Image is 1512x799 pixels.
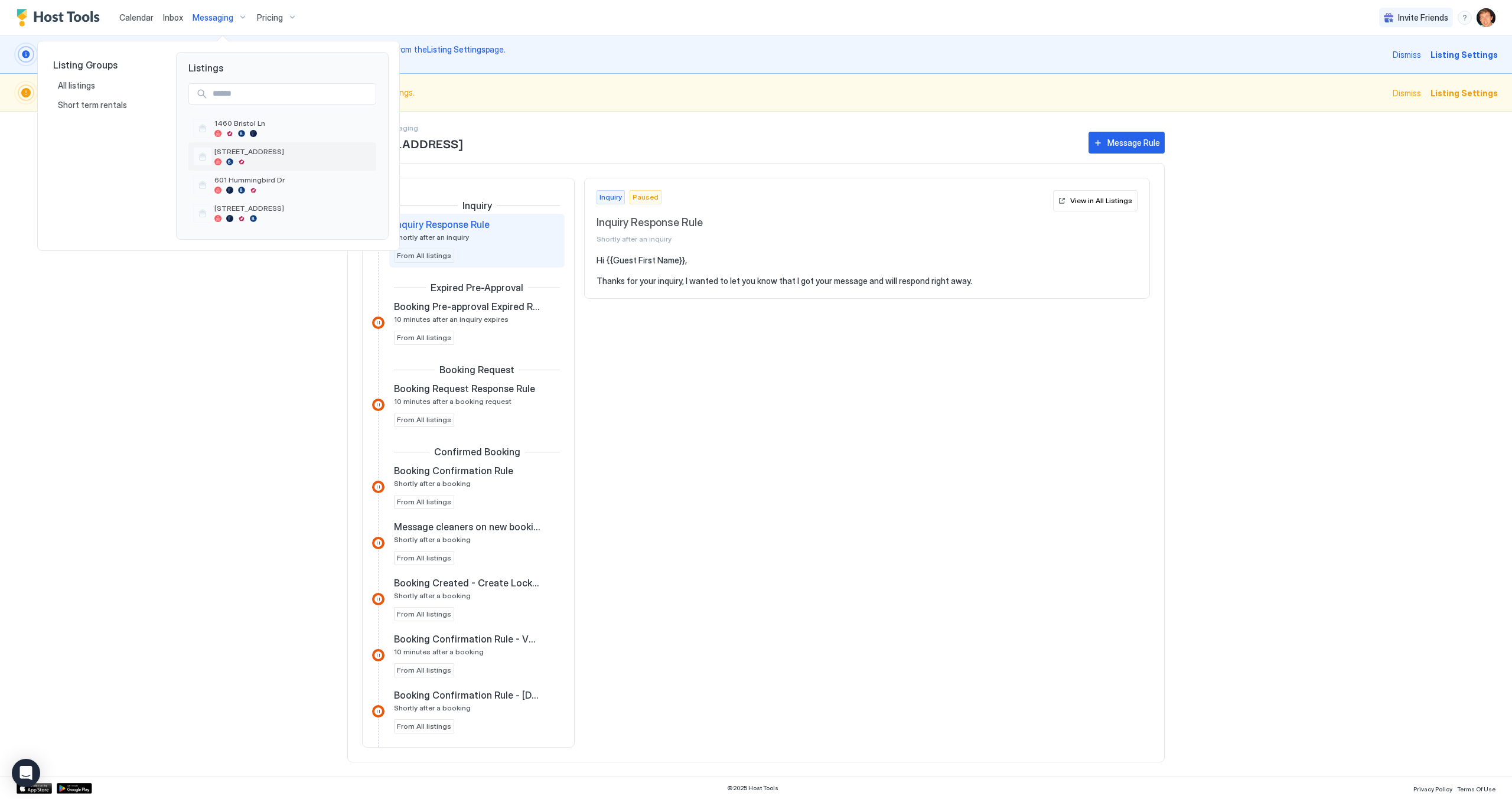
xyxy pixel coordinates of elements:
[12,759,40,787] div: Open Intercom Messenger
[58,100,129,110] span: Short term rentals
[214,119,372,128] span: 1460 Bristol Ln
[214,175,372,184] span: 601 Hummingbird Dr
[214,147,372,156] span: [STREET_ADDRESS]
[214,204,372,213] span: [STREET_ADDRESS]
[177,53,388,74] span: Listings
[208,84,376,104] input: Input Field
[58,80,97,91] span: All listings
[53,59,157,71] span: Listing Groups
